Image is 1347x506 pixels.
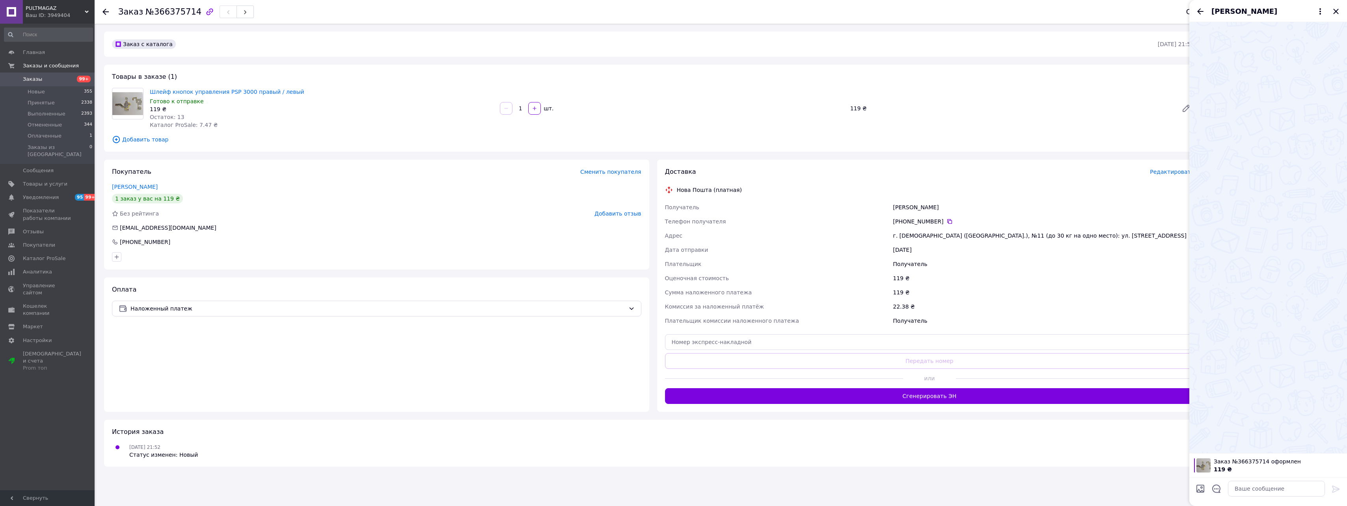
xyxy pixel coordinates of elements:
[102,8,109,16] div: Вернуться назад
[594,210,641,217] span: Добавить отзыв
[23,49,45,56] span: Главная
[119,238,171,246] div: [PHONE_NUMBER]
[84,121,92,128] span: 344
[112,92,143,115] img: Шлейф кнопок управления PSP 3000 правый / левый
[26,5,85,12] span: PULTMAGAZ
[23,167,54,174] span: Сообщения
[23,365,81,372] div: Prom топ
[23,255,65,262] span: Каталог ProSale
[891,314,1196,328] div: Получатель
[120,210,159,217] span: Без рейтинга
[23,282,73,296] span: Управление сайтом
[665,261,702,267] span: Плательщик
[28,99,55,106] span: Принятые
[150,105,494,113] div: 119 ₴
[665,218,726,225] span: Телефон получателя
[112,39,176,49] div: Заказ с каталога
[665,233,682,239] span: Адрес
[665,318,799,324] span: Плательщик комиссии наложенного платежа
[891,243,1196,257] div: [DATE]
[89,144,92,158] span: 0
[77,76,91,82] span: 99+
[1214,458,1342,465] span: Заказ №366375714 оформлен
[665,247,708,253] span: Дата отправки
[891,285,1196,300] div: 119 ₴
[23,268,52,275] span: Аналитика
[891,257,1196,271] div: Получатель
[118,7,143,17] span: Заказ
[129,451,198,459] div: Статус изменен: Новый
[26,12,95,19] div: Ваш ID: 3949404
[1196,7,1205,16] button: Назад
[23,337,52,344] span: Настройки
[81,99,92,106] span: 2338
[28,144,89,158] span: Заказы из [GEOGRAPHIC_DATA]
[23,350,81,372] span: [DEMOGRAPHIC_DATA] и счета
[891,229,1196,243] div: г. [DEMOGRAPHIC_DATA] ([GEOGRAPHIC_DATA].), №11 (до 30 кг на одно место): ул. [STREET_ADDRESS]
[580,169,641,175] span: Сменить покупателя
[665,289,752,296] span: Сумма наложенного платежа
[893,218,1194,225] div: [PHONE_NUMBER]
[665,303,764,310] span: Комиссия за наложенный платёж
[1150,169,1194,175] span: Редактировать
[1186,8,1239,16] div: Статус заказа
[23,180,67,188] span: Товары и услуги
[23,76,42,83] span: Заказы
[23,62,79,69] span: Заказы и сообщения
[542,104,554,112] div: шт.
[28,132,61,140] span: Оплаченные
[28,110,65,117] span: Выполненные
[23,242,55,249] span: Покупатели
[89,132,92,140] span: 1
[1214,466,1232,473] span: 119 ₴
[112,428,164,435] span: История заказа
[129,445,160,450] span: [DATE] 21:52
[84,88,92,95] span: 355
[1331,7,1341,16] button: Закрыть
[847,103,1175,114] div: 119 ₴
[112,184,158,190] a: [PERSON_NAME]
[1178,100,1194,116] a: Редактировать
[903,374,956,382] span: или
[1158,41,1194,47] time: [DATE] 21:52
[891,300,1196,314] div: 22.38 ₴
[665,334,1194,350] input: Номер экспресс-накладной
[23,323,43,330] span: Маркет
[891,271,1196,285] div: 119 ₴
[1211,6,1325,17] button: [PERSON_NAME]
[81,110,92,117] span: 2393
[665,388,1194,404] button: Сгенерировать ЭН
[23,303,73,317] span: Кошелек компании
[1211,484,1222,494] button: Открыть шаблоны ответов
[130,304,625,313] span: Наложенный платеж
[665,275,729,281] span: Оценочная стоимость
[665,204,699,210] span: Получатель
[28,121,62,128] span: Отмененные
[675,186,744,194] div: Нова Пошта (платная)
[28,88,45,95] span: Новые
[1211,6,1277,17] span: [PERSON_NAME]
[112,194,183,203] div: 1 заказ у вас на 119 ₴
[891,200,1196,214] div: [PERSON_NAME]
[84,194,97,201] span: 99+
[112,286,136,293] span: Оплата
[150,114,184,120] span: Остаток: 13
[23,207,73,221] span: Показатели работы компании
[4,28,93,42] input: Поиск
[112,168,151,175] span: Покупатель
[150,89,304,95] a: Шлейф кнопок управления PSP 3000 правый / левый
[75,194,84,201] span: 95
[23,194,59,201] span: Уведомления
[1196,458,1211,473] img: 6498567118_w100_h100_shlejf-knopok-upravleniya.jpg
[112,135,1194,144] span: Добавить товар
[23,228,44,235] span: Отзывы
[145,7,201,17] span: №366375714
[150,98,204,104] span: Готово к отправке
[120,225,216,231] span: [EMAIL_ADDRESS][DOMAIN_NAME]
[665,168,696,175] span: Доставка
[150,122,218,128] span: Каталог ProSale: 7.47 ₴
[112,73,177,80] span: Товары в заказе (1)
